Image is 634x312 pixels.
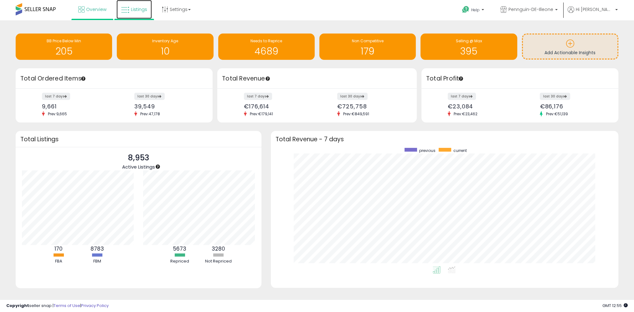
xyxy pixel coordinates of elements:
div: €23,084 [448,103,515,110]
label: last 7 days [42,93,70,100]
h1: 179 [322,46,413,56]
b: 5673 [173,245,186,252]
div: Tooltip anchor [80,76,86,81]
span: Active Listings [122,164,155,170]
div: €176,614 [244,103,312,110]
h1: 10 [120,46,210,56]
a: BB Price Below Min 205 [16,34,112,60]
a: Terms of Use [54,303,80,309]
label: last 30 days [337,93,368,100]
span: Hi [PERSON_NAME] [576,6,613,13]
a: Non Competitive 179 [319,34,416,60]
label: last 7 days [244,93,272,100]
a: Privacy Policy [81,303,109,309]
label: last 30 days [134,93,165,100]
span: Prev: €51,139 [543,111,571,117]
div: Repriced [161,258,198,264]
span: Selling @ Max [456,38,482,44]
span: Prev: €23,462 [451,111,481,117]
div: 9,661 [42,103,109,110]
span: Prev: 9,665 [45,111,70,117]
a: Inventory Age 10 [117,34,213,60]
a: Add Actionable Insights [523,34,617,59]
div: Tooltip anchor [155,164,161,169]
b: 170 [54,245,63,252]
h3: Total Ordered Items [20,74,208,83]
label: last 7 days [448,93,476,100]
a: Hi [PERSON_NAME] [568,6,618,20]
span: Non Competitive [352,38,384,44]
span: BB Price Below Min [47,38,81,44]
i: Get Help [462,6,470,13]
h1: 205 [19,46,109,56]
h1: 395 [424,46,514,56]
span: Prev: €849,591 [340,111,372,117]
div: Tooltip anchor [458,76,464,81]
h3: Total Listings [20,137,257,142]
h1: 4689 [221,46,312,56]
div: seller snap | | [6,303,109,309]
span: Prev: 47,178 [137,111,163,117]
span: Add Actionable Insights [544,49,595,56]
h3: Total Profit [426,74,614,83]
span: current [453,148,467,153]
div: 39,549 [134,103,202,110]
p: 8,953 [122,152,155,164]
div: Not Repriced [199,258,237,264]
h3: Total Revenue - 7 days [276,137,614,142]
div: FBA [40,258,77,264]
span: Inventory Age [152,38,178,44]
div: Tooltip anchor [265,76,271,81]
b: 8783 [90,245,104,252]
b: 3280 [212,245,225,252]
strong: Copyright [6,303,29,309]
label: last 30 days [540,93,570,100]
span: Listings [131,6,147,13]
span: Overview [86,6,106,13]
h3: Total Revenue [222,74,412,83]
span: Needs to Reprice [250,38,282,44]
span: Pennguin-DE-Illeone [508,6,553,13]
a: Needs to Reprice 4689 [218,34,315,60]
div: €725,758 [337,103,406,110]
a: Help [457,1,490,20]
a: Selling @ Max 395 [420,34,517,60]
span: Help [471,7,480,13]
div: €86,176 [540,103,607,110]
span: 2025-08-14 12:55 GMT [602,303,628,309]
span: previous [419,148,436,153]
div: FBM [78,258,116,264]
span: Prev: €179,141 [247,111,276,117]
